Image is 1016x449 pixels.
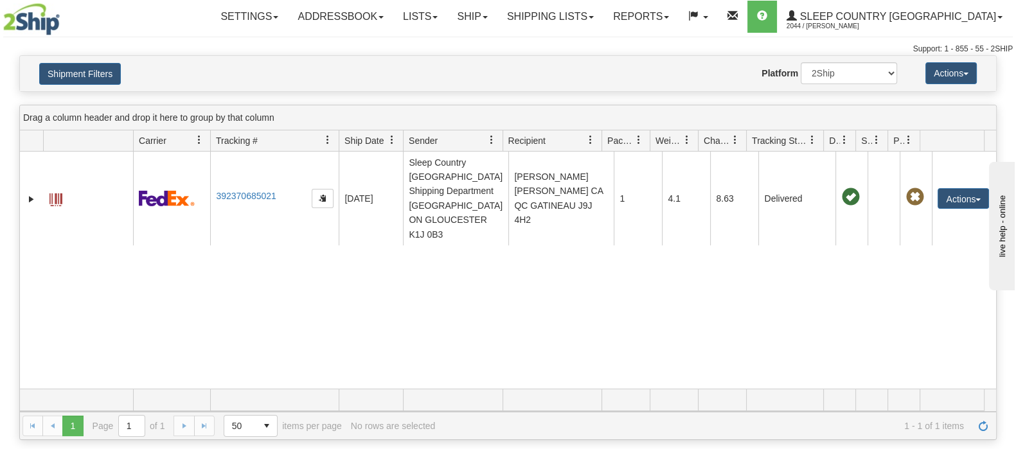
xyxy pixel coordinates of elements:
div: live help - online [10,11,119,21]
td: 4.1 [662,152,710,245]
a: 392370685021 [216,191,276,201]
td: [DATE] [339,152,403,245]
a: Ship [447,1,497,33]
button: Shipment Filters [39,63,121,85]
a: Addressbook [288,1,393,33]
a: Shipment Issues filter column settings [866,129,887,151]
td: 1 [614,152,662,245]
span: Charge [704,134,731,147]
span: 2044 / [PERSON_NAME] [787,20,883,33]
a: Reports [603,1,679,33]
span: Ship Date [344,134,384,147]
span: Page of 1 [93,415,165,437]
a: Shipping lists [497,1,603,33]
img: 2 - FedEx Express® [139,190,195,206]
div: grid grouping header [20,105,996,130]
td: Sleep Country [GEOGRAPHIC_DATA] Shipping Department [GEOGRAPHIC_DATA] ON GLOUCESTER K1J 0B3 [403,152,508,245]
div: No rows are selected [351,421,436,431]
span: Weight [655,134,682,147]
a: Weight filter column settings [676,129,698,151]
span: Pickup Status [893,134,904,147]
div: Support: 1 - 855 - 55 - 2SHIP [3,44,1013,55]
span: Shipment Issues [861,134,872,147]
a: Packages filter column settings [628,129,650,151]
a: Recipient filter column settings [580,129,602,151]
span: select [256,416,277,436]
a: Settings [211,1,288,33]
input: Page 1 [119,416,145,436]
span: Page 1 [62,416,83,436]
span: Page sizes drop down [224,415,278,437]
a: Tracking # filter column settings [317,129,339,151]
span: Recipient [508,134,546,147]
span: Sender [409,134,438,147]
a: Sleep Country [GEOGRAPHIC_DATA] 2044 / [PERSON_NAME] [777,1,1012,33]
a: Tracking Status filter column settings [801,129,823,151]
button: Actions [925,62,977,84]
a: Pickup Status filter column settings [898,129,920,151]
span: 50 [232,419,249,432]
span: Tracking Status [752,134,808,147]
span: Delivery Status [829,134,840,147]
button: Actions [938,188,989,209]
span: 1 - 1 of 1 items [444,421,964,431]
span: Carrier [139,134,166,147]
span: Packages [607,134,634,147]
button: Copy to clipboard [312,189,334,208]
a: Charge filter column settings [724,129,746,151]
a: Refresh [973,416,994,436]
span: Sleep Country [GEOGRAPHIC_DATA] [797,11,996,22]
iframe: chat widget [986,159,1015,290]
span: Pickup Not Assigned [905,188,923,206]
label: Platform [762,67,798,80]
a: Label [49,188,62,208]
span: items per page [224,415,342,437]
a: Sender filter column settings [481,129,503,151]
td: 8.63 [710,152,758,245]
a: Carrier filter column settings [188,129,210,151]
img: logo2044.jpg [3,3,60,35]
a: Ship Date filter column settings [381,129,403,151]
td: [PERSON_NAME] [PERSON_NAME] CA QC GATINEAU J9J 4H2 [508,152,614,245]
a: Expand [25,193,38,206]
a: Lists [393,1,447,33]
a: Delivery Status filter column settings [833,129,855,151]
span: On time [841,188,859,206]
td: Delivered [758,152,835,245]
span: Tracking # [216,134,258,147]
